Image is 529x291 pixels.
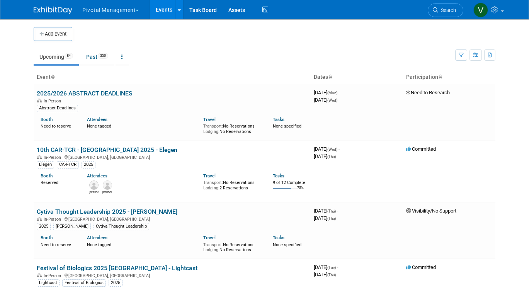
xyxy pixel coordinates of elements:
[37,223,51,230] div: 2025
[34,7,72,14] img: ExhibitDay
[297,186,304,196] td: 75%
[44,155,63,160] span: In-Person
[57,161,79,168] div: CAR-TCR
[327,216,336,221] span: (Thu)
[273,180,308,185] div: 9 of 12 Complete
[337,208,338,214] span: -
[109,279,122,286] div: 2025
[37,146,177,153] a: 10th CAR-TCR - [GEOGRAPHIC_DATA] 2025 - Elegen
[80,49,114,64] a: Past350
[406,146,436,152] span: Committed
[203,180,223,185] span: Transport:
[273,117,284,122] a: Tasks
[314,146,340,152] span: [DATE]
[62,279,106,286] div: Festival of Biologics
[203,235,216,240] a: Travel
[37,217,42,221] img: In-Person Event
[87,122,197,129] div: None tagged
[87,235,107,240] a: Attendees
[338,146,340,152] span: -
[203,242,223,247] span: Transport:
[273,235,284,240] a: Tasks
[438,74,442,80] a: Sort by Participation Type
[203,173,216,179] a: Travel
[34,27,72,41] button: Add Event
[41,117,53,122] a: Booth
[438,7,456,13] span: Search
[273,173,284,179] a: Tasks
[327,265,336,270] span: (Tue)
[94,223,149,230] div: Cytiva Thought Leadership
[87,173,107,179] a: Attendees
[314,208,338,214] span: [DATE]
[53,223,91,230] div: [PERSON_NAME]
[406,90,450,95] span: Need to Research
[37,279,60,286] div: Lightcast
[337,264,338,270] span: -
[338,90,340,95] span: -
[37,99,42,102] img: In-Person Event
[314,153,336,159] span: [DATE]
[314,272,336,277] span: [DATE]
[37,273,42,277] img: In-Person Event
[41,173,53,179] a: Booth
[51,74,54,80] a: Sort by Event Name
[44,273,63,278] span: In-Person
[328,74,332,80] a: Sort by Start Date
[37,154,308,160] div: [GEOGRAPHIC_DATA], [GEOGRAPHIC_DATA]
[203,117,216,122] a: Travel
[41,235,53,240] a: Booth
[327,155,336,159] span: (Thu)
[203,129,219,134] span: Lodging:
[98,53,108,59] span: 350
[37,105,78,112] div: Abstract Deadlines
[82,161,95,168] div: 2025
[203,124,223,129] span: Transport:
[44,217,63,222] span: In-Person
[203,185,219,191] span: Lodging:
[65,53,73,59] span: 84
[273,124,301,129] span: None specified
[103,180,112,190] img: Nicholas McGlincy
[327,98,337,102] span: (Wed)
[37,208,177,215] a: Cytiva Thought Leadership 2025 - [PERSON_NAME]
[406,208,456,214] span: Visibility/No Support
[327,147,337,151] span: (Wed)
[311,71,403,84] th: Dates
[34,49,79,64] a: Upcoming84
[327,273,336,277] span: (Thu)
[89,190,99,194] div: Connor Wies
[473,3,488,17] img: Valerie Weld
[34,71,311,84] th: Event
[87,241,197,248] div: None tagged
[203,241,261,253] div: No Reservations No Reservations
[37,216,308,222] div: [GEOGRAPHIC_DATA], [GEOGRAPHIC_DATA]
[403,71,495,84] th: Participation
[44,99,63,104] span: In-Person
[203,247,219,252] span: Lodging:
[41,122,75,129] div: Need to reserve
[314,264,338,270] span: [DATE]
[89,180,99,190] img: Connor Wies
[406,264,436,270] span: Committed
[314,97,337,103] span: [DATE]
[41,179,75,185] div: Reserved
[37,90,133,97] a: 2025/2026 ABSTRACT DEADLINES
[203,122,261,134] div: No Reservations No Reservations
[102,190,112,194] div: Nicholas McGlincy
[327,91,337,95] span: (Mon)
[37,155,42,159] img: In-Person Event
[37,264,197,272] a: Festival of Biologics 2025 [GEOGRAPHIC_DATA] - Lightcast
[87,117,107,122] a: Attendees
[203,179,261,191] div: No Reservations 2 Reservations
[37,161,54,168] div: Elegen
[273,242,301,247] span: None specified
[314,90,340,95] span: [DATE]
[314,215,336,221] span: [DATE]
[41,241,75,248] div: Need to reserve
[37,272,308,278] div: [GEOGRAPHIC_DATA], [GEOGRAPHIC_DATA]
[428,3,463,17] a: Search
[327,209,336,213] span: (Thu)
